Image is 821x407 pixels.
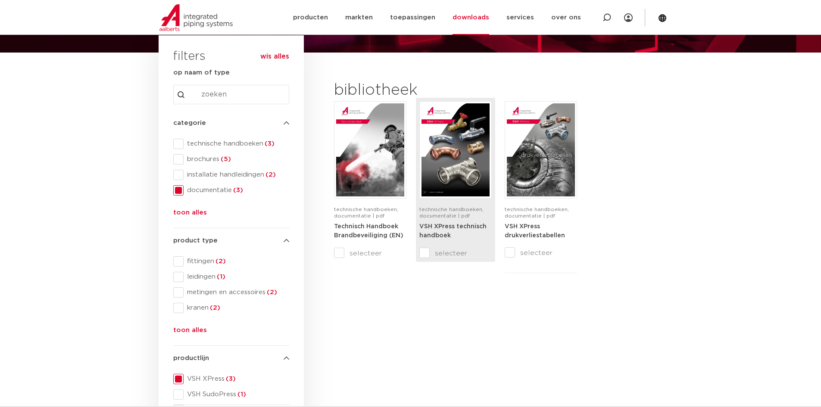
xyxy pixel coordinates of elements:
[505,223,565,239] a: VSH XPress drukverliestabellen
[184,288,289,297] span: metingen en accessoires
[215,273,225,280] span: (1)
[173,139,289,149] div: technische handboeken(3)
[173,272,289,282] div: leidingen(1)
[232,187,243,193] span: (3)
[173,170,289,180] div: installatie handleidingen(2)
[236,391,246,398] span: (1)
[184,375,289,383] span: VSH XPress
[173,287,289,298] div: metingen en accessoires(2)
[419,224,487,239] strong: VSH XPress technisch handboek
[184,171,289,179] span: installatie handleidingen
[334,223,403,239] a: Technisch Handboek Brandbeveiliging (EN)
[334,207,398,218] span: technische handboeken, documentatie | pdf
[419,223,487,239] a: VSH XPress technisch handboek
[209,304,220,311] span: (2)
[173,256,289,267] div: fittingen(2)
[334,224,403,239] strong: Technisch Handboek Brandbeveiliging (EN)
[225,376,236,382] span: (3)
[184,155,289,164] span: brochures
[184,140,289,148] span: technische handboeken
[173,154,289,165] div: brochures(5)
[173,374,289,384] div: VSH XPress(3)
[260,52,289,61] button: wis alles
[421,103,490,196] img: VSH-XPress_A4TM_5008762_2025_4.1_NL-pdf.jpg
[214,258,226,264] span: (2)
[336,103,404,196] img: FireProtection_A4TM_5007915_2025_2.0_EN-1-pdf.jpg
[184,257,289,266] span: fittingen
[507,103,575,196] img: VSH-XPress_PLT_A4_5007629_2024-2.0_NL-pdf.jpg
[173,353,289,364] h4: productlijn
[173,69,230,76] strong: op naam of type
[505,224,565,239] strong: VSH XPress drukverliestabellen
[419,207,484,218] span: technische handboeken, documentatie | pdf
[173,236,289,246] h4: product type
[265,289,277,295] span: (2)
[173,389,289,400] div: VSH SudoPress(1)
[264,171,276,178] span: (2)
[173,208,207,221] button: toon alles
[505,207,569,218] span: technische handboeken, documentatie | pdf
[334,80,487,101] h2: bibliotheek
[263,140,275,147] span: (3)
[173,47,206,67] h3: filters
[219,156,231,162] span: (5)
[184,304,289,312] span: kranen
[419,248,492,258] label: selecteer
[184,390,289,399] span: VSH SudoPress
[334,248,406,258] label: selecteer
[184,273,289,281] span: leidingen
[173,118,289,128] h4: categorie
[505,248,577,258] label: selecteer
[173,185,289,196] div: documentatie(3)
[173,325,207,339] button: toon alles
[173,303,289,313] div: kranen(2)
[184,186,289,195] span: documentatie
